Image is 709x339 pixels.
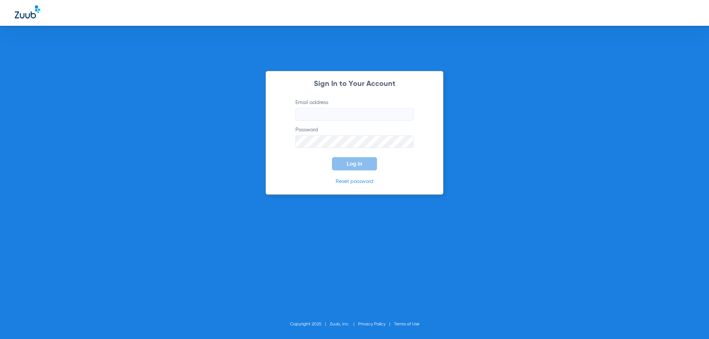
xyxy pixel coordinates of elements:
input: Email address [295,108,414,121]
label: Email address [295,99,414,121]
label: Password [295,126,414,148]
a: Privacy Policy [358,322,386,326]
h2: Sign In to Your Account [284,80,425,88]
input: Password [295,135,414,148]
li: Copyright 2025 [290,321,330,328]
li: Zuub, Inc. [330,321,358,328]
button: Log In [332,157,377,170]
img: Zuub Logo [15,6,40,18]
span: Log In [347,161,362,167]
a: Reset password [336,179,373,184]
a: Terms of Use [394,322,419,326]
